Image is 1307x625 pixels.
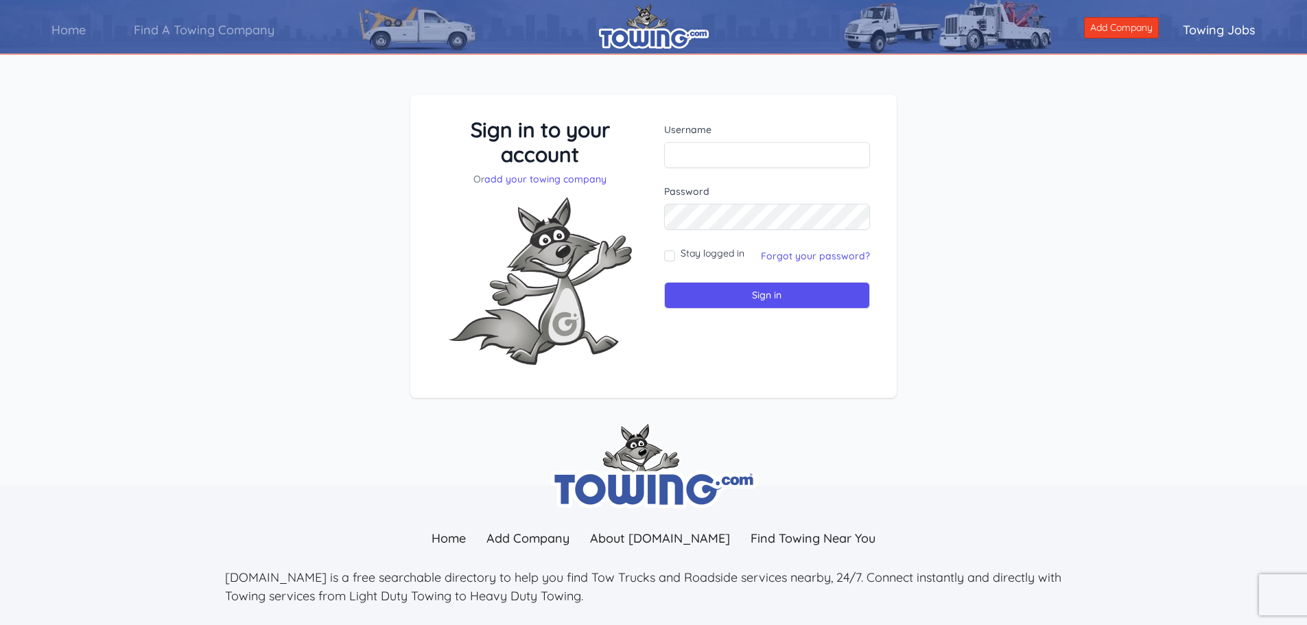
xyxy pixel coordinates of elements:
label: Username [664,123,871,137]
a: Find Towing Near You [740,523,886,553]
a: Add Company [1084,17,1159,38]
h3: Sign in to your account [437,117,644,167]
p: [DOMAIN_NAME] is a free searchable directory to help you find Tow Trucks and Roadside services ne... [225,568,1083,605]
a: Find A Towing Company [110,10,298,49]
a: Home [421,523,476,553]
input: Sign in [664,282,871,309]
img: Fox-Excited.png [437,186,643,376]
a: Towing Jobs [1159,10,1280,49]
img: towing [551,424,757,508]
a: About [DOMAIN_NAME] [580,523,740,553]
a: Forgot your password? [761,250,870,262]
label: Stay logged in [681,246,744,260]
p: Or [437,172,644,186]
img: logo.png [599,3,709,49]
a: Add Company [476,523,580,553]
a: Home [27,10,110,49]
a: add your towing company [484,173,607,185]
label: Password [664,185,871,198]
